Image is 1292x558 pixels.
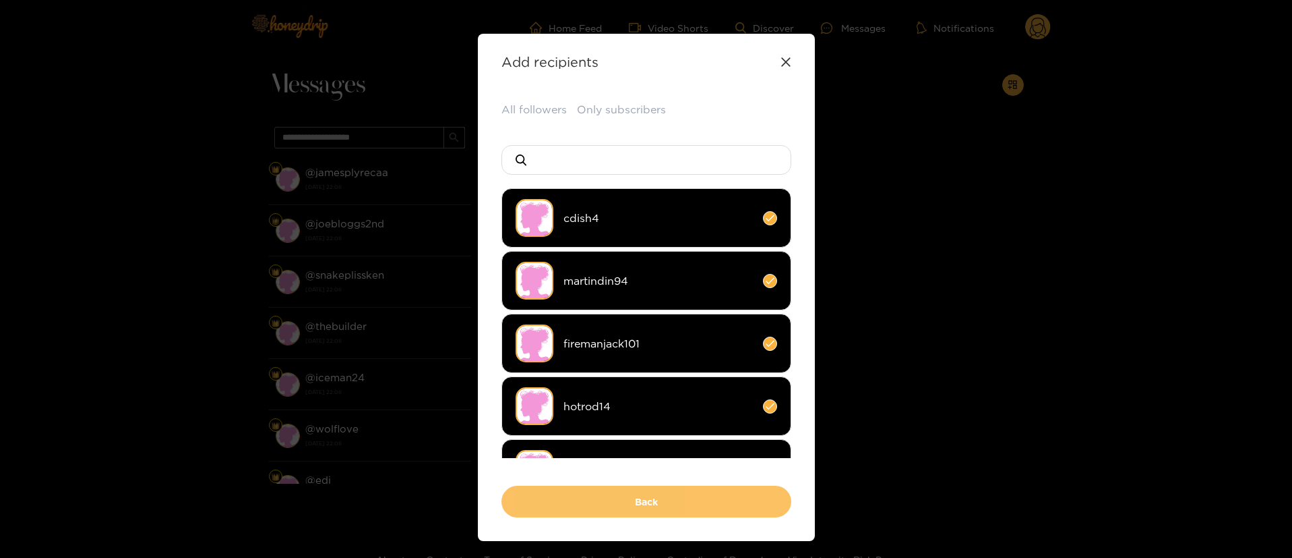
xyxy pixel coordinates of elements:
[577,102,666,117] button: Only subscribers
[501,102,567,117] button: All followers
[501,486,791,518] button: Back
[563,399,753,414] span: hotrod14
[563,273,753,289] span: martindin94
[516,199,553,237] img: no-avatar.png
[516,262,553,300] img: no-avatar.png
[563,336,753,352] span: firemanjack101
[516,387,553,425] img: no-avatar.png
[516,450,553,488] img: no-avatar.png
[563,211,753,226] span: cdish4
[501,54,598,69] strong: Add recipients
[516,325,553,362] img: no-avatar.png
